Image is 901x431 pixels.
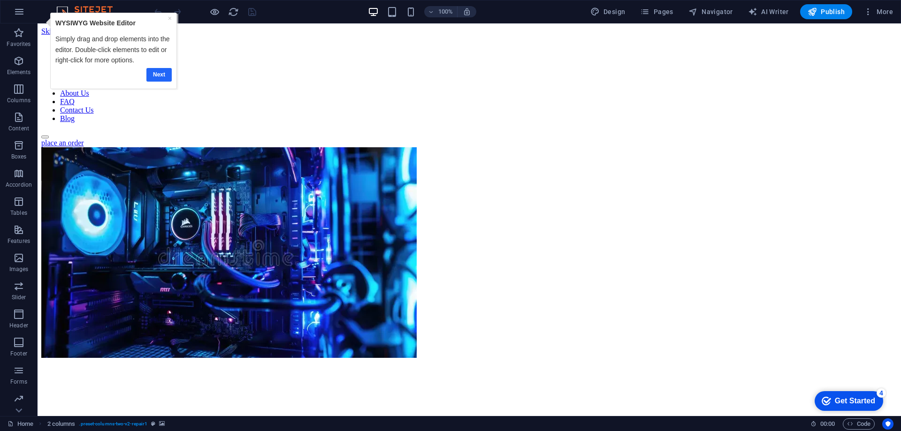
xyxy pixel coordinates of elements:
p: Favorites [7,40,31,48]
p: Accordion [6,181,32,189]
button: Code [843,418,875,430]
p: Slider [12,294,26,301]
span: 00 00 [820,418,835,430]
p: Boxes [11,153,27,160]
h6: Session time [810,418,835,430]
strong: WYSIWYG Website Editor [12,7,92,14]
div: Get Started 4 items remaining, 20% complete [8,5,76,24]
button: Pages [636,4,677,19]
button: reload [228,6,239,17]
i: On resize automatically adjust zoom level to fit chosen device. [463,8,471,16]
span: : [827,420,828,427]
i: This element contains a background [159,421,165,426]
a: Skip to main content [4,4,66,12]
div: Get Started [28,10,68,19]
span: More [863,7,893,16]
nav: breadcrumb [47,418,165,430]
button: AI Writer [744,4,793,19]
a: Next [103,55,129,69]
p: Footer [10,350,27,357]
p: Header [9,322,28,329]
a: × [125,2,129,9]
span: Pages [640,7,673,16]
div: Close tooltip [125,0,129,11]
span: Navigator [688,7,733,16]
div: 4 [69,2,79,11]
i: Reload page [228,7,239,17]
span: Code [847,418,870,430]
button: Design [587,4,629,19]
div: 1/2 [4,124,860,336]
div: Design (Ctrl+Alt+Y) [587,4,629,19]
a: Click to cancel selection. Double-click to open Pages [8,418,33,430]
i: This element is a customizable preset [151,421,155,426]
span: . preset-columns-two-v2-repair1 [79,418,147,430]
button: Publish [800,4,852,19]
button: Usercentrics [882,418,893,430]
button: Navigator [685,4,737,19]
p: Columns [7,97,31,104]
h6: 100% [438,6,453,17]
span: Click to select. Double-click to edit [47,418,76,430]
span: AI Writer [748,7,789,16]
button: 100% [424,6,458,17]
span: Design [590,7,626,16]
button: More [860,4,897,19]
p: Tables [10,209,27,217]
p: Elements [7,68,31,76]
p: Images [9,265,29,273]
span: Publish [808,7,845,16]
p: Forms [10,378,27,386]
p: Content [8,125,29,132]
p: Features [8,237,30,245]
p: Simply drag and drop elements into the editor. Double-click elements to edit or right-click for m... [12,21,129,53]
img: Editor Logo [54,6,124,17]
